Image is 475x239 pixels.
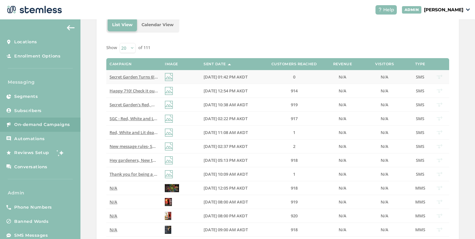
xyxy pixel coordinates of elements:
[291,213,298,219] span: 920
[416,88,424,94] span: SMS
[110,74,158,80] label: Secret Garden Turns 6! Celebrate with us and unlock anniversary specials made for a pharaoh. Tap ...
[204,227,259,233] label: 04/20/2025 09:00 AM AKDT
[204,157,248,163] span: [DATE] 05:13 PM AKDT
[165,212,171,220] img: oJJvUcLywUUNnfnlw10A5ZJBN5VUcpa.jpg
[414,227,427,233] label: MMS
[265,102,323,108] label: 919
[110,185,117,191] span: N/A
[330,199,355,205] label: N/A
[265,74,323,80] label: 0
[443,208,475,239] div: Chat Widget
[110,143,243,149] span: New message rules- Same Secret Garden Vibes Reply END to cancel.
[339,88,346,94] span: N/A
[291,102,298,108] span: 919
[415,199,425,205] span: MMS
[381,143,388,149] span: N/A
[416,171,424,177] span: SMS
[424,6,463,13] p: [PERSON_NAME]
[14,150,49,156] span: Reviews Setup
[339,74,346,80] span: N/A
[204,74,259,80] label: 08/22/2025 01:42 PM AKDT
[330,171,355,177] label: N/A
[381,157,388,163] span: N/A
[265,185,323,191] label: 918
[204,116,259,121] label: 07/03/2025 02:22 PM AKDT
[330,130,355,135] label: N/A
[110,213,117,219] span: N/A
[330,116,355,121] label: N/A
[110,157,365,163] span: Hey gardeners, New text rules are forcing us to change the way your Secret Garden messages come t...
[330,144,355,149] label: N/A
[291,157,298,163] span: 918
[204,143,248,149] span: [DATE] 02:37 PM AKDT
[416,143,424,149] span: SMS
[362,130,407,135] label: N/A
[330,227,355,233] label: N/A
[138,45,150,51] label: of 111
[110,199,117,205] span: N/A
[416,116,424,121] span: SMS
[415,213,425,219] span: MMS
[265,144,323,149] label: 2
[339,227,346,233] span: N/A
[381,185,388,191] span: N/A
[110,144,158,149] label: New message rules- Same Secret Garden Vibes Reply END to cancel.
[466,8,470,11] img: icon_down-arrow-small-66adaf34.svg
[110,74,404,80] span: Secret Garden Turns 6! Celebrate with us and unlock anniversary specials made for a pharaoh. Tap ...
[362,102,407,108] label: N/A
[362,227,407,233] label: N/A
[414,199,427,205] label: MMS
[362,74,407,80] label: N/A
[414,158,427,163] label: SMS
[381,116,388,121] span: N/A
[330,158,355,163] label: N/A
[381,88,388,94] span: N/A
[362,116,407,121] label: N/A
[339,130,346,135] span: N/A
[204,116,248,121] span: [DATE] 02:22 PM AKDT
[293,171,295,177] span: 1
[339,185,346,191] span: N/A
[362,144,407,149] label: N/A
[204,213,259,219] label: 05/10/2025 08:00 PM AKDT
[381,102,388,108] span: N/A
[362,199,407,205] label: N/A
[291,88,298,94] span: 914
[330,185,355,191] label: N/A
[110,88,158,94] label: Happy 710! Check it out! Reply END to cancel.
[375,62,394,66] label: Visitors
[110,213,158,219] label: N/A
[14,232,48,239] span: SMS Messages
[381,227,388,233] span: N/A
[204,199,248,205] span: [DATE] 08:00 AM AKDT
[5,3,62,16] img: logo-dark-0685b13c.svg
[110,88,199,94] span: Happy 710! Check it out! Reply END to cancel.
[165,142,173,151] img: icon-img-d887fa0c.svg
[265,213,323,219] label: 920
[110,116,158,121] label: SGC - Red, White and Lit deal are LIVE!🎆🔥 Bundle and save plus extra weekend perks. See whats wai...
[204,74,248,80] span: [DATE] 01:42 PM AKDT
[165,87,173,95] img: icon-img-d887fa0c.svg
[414,213,427,219] label: MMS
[415,185,425,191] span: MMS
[14,93,38,100] span: Segments
[291,185,298,191] span: 918
[110,102,158,108] label: Secret Garden's Red, White and Lit weekend is here! 🇺🇸 ✨ New deals, epic bundles and summer vibes...
[165,73,173,81] img: icon-img-d887fa0c.svg
[415,62,425,66] label: Type
[378,8,382,12] img: icon-help-white-03924b79.svg
[339,199,346,205] span: N/A
[383,6,394,13] span: Help
[110,102,375,108] span: Secret Garden's Red, White and Lit weekend is here! 🇺🇸 ✨ New deals, epic bundles and summer vibes...
[293,74,295,80] span: 0
[67,25,75,30] img: icon-arrow-back-accent-c549486e.svg
[339,171,346,177] span: N/A
[339,157,346,163] span: N/A
[108,18,137,31] li: List View
[204,144,259,149] label: 07/02/2025 02:37 PM AKDT
[265,171,323,177] label: 1
[293,143,295,149] span: 2
[110,158,158,163] label: Hey gardeners, New text rules are forcing us to change the way your Secret Garden messages come t...
[14,164,48,170] span: Conversations
[204,185,259,191] label: 05/14/2025 12:05 PM AKDT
